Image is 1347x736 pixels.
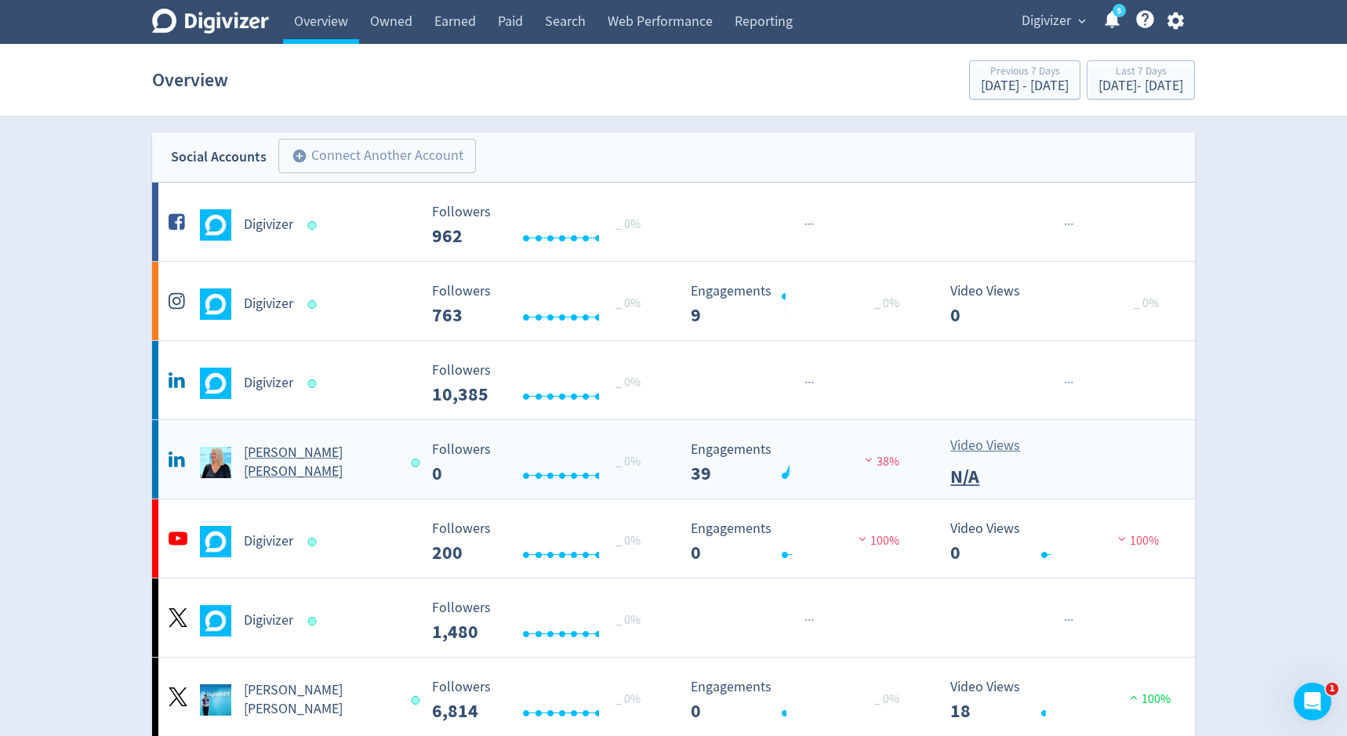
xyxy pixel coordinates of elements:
h5: [PERSON_NAME] [PERSON_NAME] [244,444,397,481]
span: _ 0% [1134,295,1159,311]
svg: Engagements 0 [683,680,918,721]
div: [DATE] - [DATE] [981,79,1069,93]
svg: Followers --- [424,442,659,484]
a: Digivizer undefinedDigivizer Followers --- _ 0% Followers 200 Engagements 0 Engagements 0 100% Vi... [152,499,1195,578]
a: Digivizer undefinedDigivizer Followers --- _ 0% Followers 1,480 ······ [152,578,1195,657]
svg: Engagements 0 [683,521,918,563]
span: _ 0% [615,295,641,311]
svg: Followers --- [424,680,659,721]
span: _ 0% [615,216,641,232]
img: Digivizer undefined [200,526,231,557]
img: negative-performance.svg [1114,533,1130,545]
span: · [1064,373,1067,393]
span: · [811,215,814,234]
h5: Digivizer [244,611,293,630]
img: Digivizer undefined [200,368,231,399]
svg: Followers --- [424,600,659,642]
img: positive-performance.svg [1126,691,1142,703]
svg: Video Views 0 [942,284,1178,325]
h1: Overview [152,55,228,105]
span: Data last synced: 12 Aug 2025, 11:02am (AEST) [411,696,424,705]
span: expand_more [1075,14,1089,28]
span: · [808,611,811,630]
button: Previous 7 Days[DATE] - [DATE] [969,60,1080,100]
span: · [1064,215,1067,234]
button: Last 7 Days[DATE]- [DATE] [1087,60,1195,100]
span: · [1070,373,1073,393]
h5: Digivizer [244,295,293,314]
iframe: Intercom live chat [1294,683,1331,720]
button: Connect Another Account [278,139,476,173]
img: negative-performance.svg [855,533,870,545]
img: Emma Lo Russo undefined [200,684,231,716]
p: Video Views [950,435,1040,456]
a: Emma Lo Russo undefined[PERSON_NAME] [PERSON_NAME] Followers --- _ 0% Followers 6,814 Engagements... [152,658,1195,736]
span: add_circle [292,148,307,164]
svg: Video Views 0 [942,521,1178,563]
span: _ 0% [615,612,641,628]
svg: Engagements 39 [683,442,918,484]
a: Digivizer undefinedDigivizer Followers --- _ 0% Followers 763 Engagements 9 Engagements 9 _ 0% Vi... [152,262,1195,340]
img: Digivizer undefined [200,288,231,320]
span: 100% [1126,691,1171,707]
span: · [804,611,808,630]
div: Last 7 Days [1098,66,1183,79]
svg: Followers --- [424,521,659,563]
svg: Followers --- [424,363,659,404]
span: · [804,215,808,234]
p: N/A [950,462,1040,491]
img: negative-performance.svg [861,454,877,466]
h5: Digivizer [244,532,293,551]
a: Digivizer undefinedDigivizer Followers --- _ 0% Followers 10,385 ······ [152,341,1195,419]
svg: Followers --- [424,205,659,246]
a: 5 [1113,4,1126,17]
span: _ 0% [615,375,641,390]
svg: Engagements 9 [683,284,918,325]
span: _ 0% [615,533,641,549]
div: [DATE] - [DATE] [1098,79,1183,93]
text: 5 [1117,5,1121,16]
span: · [804,373,808,393]
svg: Video Views 18 [942,680,1178,721]
button: Digivizer [1016,9,1090,34]
h5: [PERSON_NAME] [PERSON_NAME] [244,681,397,719]
span: Data last synced: 11 Aug 2025, 10:02pm (AEST) [308,221,321,230]
span: Data last synced: 11 Aug 2025, 8:02pm (AEST) [308,379,321,388]
h5: Digivizer [244,216,293,234]
span: Digivizer [1022,9,1071,34]
span: · [811,373,814,393]
span: · [1067,611,1070,630]
span: · [811,611,814,630]
span: · [808,373,811,393]
a: Emma Lo Russo undefined[PERSON_NAME] [PERSON_NAME] Followers --- _ 0% Followers 0 Engagements 39 ... [152,420,1195,499]
span: _ 0% [615,691,641,707]
span: Data last synced: 11 Aug 2025, 10:02pm (AEST) [308,300,321,309]
img: Emma Lo Russo undefined [200,447,231,478]
span: 100% [855,533,899,549]
span: 38% [861,454,899,470]
span: 100% [1114,533,1159,549]
span: · [808,215,811,234]
img: Digivizer undefined [200,209,231,241]
a: Digivizer undefinedDigivizer Followers --- _ 0% Followers 962 ······ [152,183,1195,261]
span: · [1067,215,1070,234]
span: · [1064,611,1067,630]
svg: Followers --- [424,284,659,325]
h5: Digivizer [244,374,293,393]
img: Digivizer undefined [200,605,231,636]
span: Data last synced: 11 Aug 2025, 8:02pm (AEST) [411,459,424,467]
span: _ 0% [874,295,899,311]
div: Previous 7 Days [981,66,1069,79]
span: · [1067,373,1070,393]
span: Data last synced: 11 Aug 2025, 10:01pm (AEST) [308,617,321,625]
div: Social Accounts [171,146,267,169]
span: · [1070,215,1073,234]
a: Connect Another Account [267,141,476,173]
span: Data last synced: 12 Aug 2025, 11:02am (AEST) [308,538,321,546]
span: 1 [1326,683,1338,695]
span: _ 0% [615,454,641,470]
span: · [1070,611,1073,630]
span: _ 0% [874,691,899,707]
